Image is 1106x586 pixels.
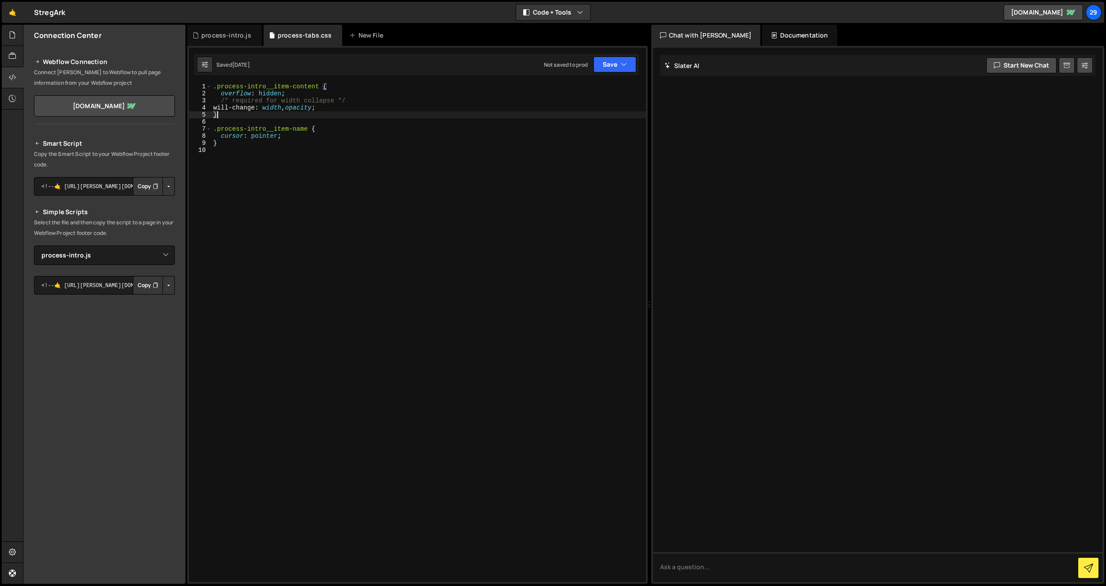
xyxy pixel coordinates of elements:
[189,118,211,125] div: 6
[278,31,332,40] div: process-tabs.css
[2,2,23,23] a: 🤙
[189,125,211,132] div: 7
[34,177,175,196] textarea: <!--🤙 [URL][PERSON_NAME][DOMAIN_NAME]> <script>document.addEventListener("DOMContentLoaded", func...
[1086,4,1102,20] a: 29
[189,111,211,118] div: 5
[34,276,175,295] textarea: <!--🤙 [URL][PERSON_NAME][DOMAIN_NAME]> <script>document.addEventListener("DOMContentLoaded", func...
[34,138,175,149] h2: Smart Script
[133,276,163,295] button: Copy
[133,276,175,295] div: Button group with nested dropdown
[34,309,176,389] iframe: YouTube video player
[34,7,65,18] div: StregArk
[189,140,211,147] div: 9
[216,61,250,68] div: Saved
[133,177,175,196] div: Button group with nested dropdown
[34,207,175,217] h2: Simple Scripts
[664,61,700,70] h2: Slater AI
[189,83,211,90] div: 1
[34,95,175,117] a: [DOMAIN_NAME]
[201,31,251,40] div: process-intro.js
[544,61,588,68] div: Not saved to prod
[34,30,102,40] h2: Connection Center
[189,104,211,111] div: 4
[762,25,837,46] div: Documentation
[34,394,176,474] iframe: YouTube video player
[349,31,386,40] div: New File
[34,217,175,238] p: Select the file and then copy the script to a page in your Webflow Project footer code.
[189,90,211,97] div: 2
[133,177,163,196] button: Copy
[189,97,211,104] div: 3
[593,57,636,72] button: Save
[189,132,211,140] div: 8
[34,149,175,170] p: Copy the Smart Script to your Webflow Project footer code.
[651,25,761,46] div: Chat with [PERSON_NAME]
[232,61,250,68] div: [DATE]
[34,57,175,67] h2: Webflow Connection
[986,57,1057,73] button: Start new chat
[516,4,590,20] button: Code + Tools
[189,147,211,154] div: 10
[34,67,175,88] p: Connect [PERSON_NAME] to Webflow to pull page information from your Webflow project
[1004,4,1083,20] a: [DOMAIN_NAME]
